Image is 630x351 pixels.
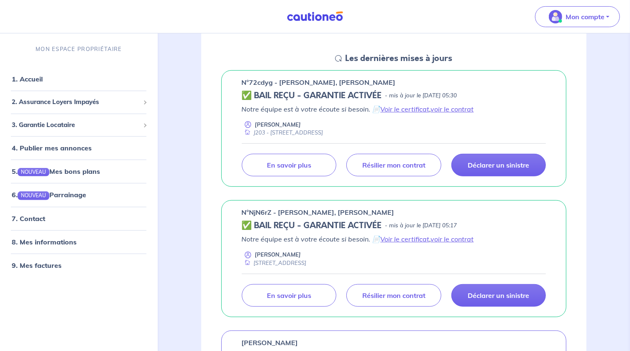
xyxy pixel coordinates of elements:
a: 4. Publier mes annonces [12,144,92,152]
button: illu_account_valid_menu.svgMon compte [535,6,620,27]
p: Mon compte [566,12,604,22]
p: En savoir plus [267,161,311,169]
p: Notre équipe est à votre écoute si besoin. 📄 , [242,234,546,244]
div: 8. Mes informations [3,234,154,250]
a: voir le contrat [431,105,474,113]
p: Déclarer un sinistre [468,161,529,169]
p: Notre équipe est à votre écoute si besoin. 📄 , [242,104,546,114]
a: 7. Contact [12,214,45,223]
img: Cautioneo [284,11,346,22]
h5: ✅ BAIL REÇU - GARANTIE ACTIVÉE [242,221,382,231]
div: state: CONTRACT-VALIDATED, Context: NEW,MAYBE-CERTIFICATE,RELATIONSHIP,LESSOR-DOCUMENTS [242,221,546,231]
h5: ✅ BAIL REÇU - GARANTIE ACTIVÉE [242,91,382,101]
div: 9. Mes factures [3,257,154,274]
div: 2. Assurance Loyers Impayés [3,94,154,110]
a: Résilier mon contrat [346,284,441,307]
a: Déclarer un sinistre [451,154,546,176]
div: 3. Garantie Locataire [3,117,154,133]
div: 5.NOUVEAUMes bons plans [3,163,154,180]
p: [PERSON_NAME] [255,251,301,259]
div: 1. Accueil [3,71,154,87]
p: - mis à jour le [DATE] 05:30 [385,92,457,100]
div: state: CONTRACT-VALIDATED, Context: NEW,CHOOSE-CERTIFICATE,COLOCATION,LESSOR-DOCUMENTS [242,91,546,101]
a: Voir le certificat [381,105,430,113]
p: n°72cdyg - [PERSON_NAME], [PERSON_NAME] [242,77,396,87]
a: 6.NOUVEAUParrainage [12,191,86,199]
p: [PERSON_NAME] [255,121,301,129]
a: Résilier mon contrat [346,154,441,176]
div: 6.NOUVEAUParrainage [3,186,154,203]
div: [STREET_ADDRESS] [242,259,307,267]
a: Voir le certificat [381,235,430,243]
p: Déclarer un sinistre [468,291,529,300]
p: Résilier mon contrat [362,161,425,169]
a: En savoir plus [242,154,336,176]
a: 9. Mes factures [12,261,61,270]
img: illu_account_valid_menu.svg [549,10,562,23]
p: [PERSON_NAME] [242,338,298,348]
div: J203 - [STREET_ADDRESS] [242,129,323,137]
a: 5.NOUVEAUMes bons plans [12,167,100,175]
a: Déclarer un sinistre [451,284,546,307]
p: - mis à jour le [DATE] 05:17 [385,221,457,230]
p: MON ESPACE PROPRIÉTAIRE [36,45,122,53]
p: En savoir plus [267,291,311,300]
a: En savoir plus [242,284,336,307]
p: Résilier mon contrat [362,291,425,300]
span: 3. Garantie Locataire [12,120,140,130]
div: 7. Contact [3,210,154,227]
a: 1. Accueil [12,75,43,83]
a: voir le contrat [431,235,474,243]
p: n°NjN6rZ - [PERSON_NAME], [PERSON_NAME] [242,207,394,217]
div: 4. Publier mes annonces [3,140,154,156]
h5: Les dernières mises à jours [345,53,453,64]
a: 8. Mes informations [12,238,77,246]
span: 2. Assurance Loyers Impayés [12,97,140,107]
